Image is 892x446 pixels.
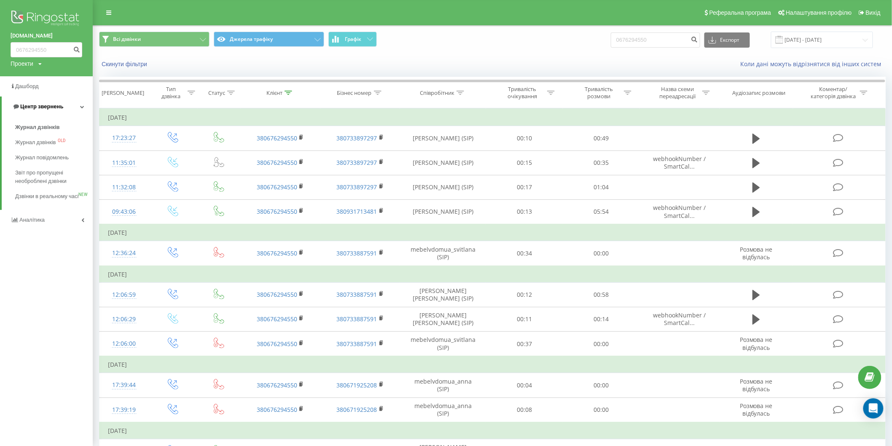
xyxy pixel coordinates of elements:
td: [PERSON_NAME] (SIP) [400,199,486,224]
a: 380733887591 [337,315,377,323]
div: 12:36:24 [108,245,140,261]
span: Вихід [866,9,881,16]
a: Коли дані можуть відрізнятися вiд інших систем [741,60,886,68]
td: 01:04 [563,175,639,199]
input: Пошук за номером [11,42,82,57]
div: Клієнт [266,89,282,97]
div: Коментар/категорія дзвінка [809,86,858,100]
td: 00:00 [563,398,639,422]
td: 00:35 [563,150,639,175]
a: 380676294550 [257,183,297,191]
td: 00:12 [486,282,563,307]
a: Журнал повідомлень [15,150,93,165]
div: 11:35:01 [108,155,140,171]
div: Тип дзвінка [156,86,186,100]
td: 00:15 [486,150,563,175]
a: 380676294550 [257,406,297,414]
div: Аудіозапис розмови [733,89,786,97]
div: Проекти [11,59,33,68]
div: Open Intercom Messenger [863,398,884,419]
a: 380676294550 [257,381,297,389]
button: Експорт [704,32,750,48]
td: mebelvdomua_svitlana (SIP) [400,241,486,266]
span: webhookNumber / SmartCal... [653,155,706,170]
div: 17:39:44 [108,377,140,393]
span: Центр звернень [20,103,63,110]
a: 380676294550 [257,249,297,257]
span: Журнал повідомлень [15,153,69,162]
td: 00:08 [486,398,563,422]
button: Всі дзвінки [99,32,210,47]
a: 380733887591 [337,249,377,257]
span: Дашборд [15,83,39,89]
td: [DATE] [99,266,886,283]
td: [DATE] [99,422,886,439]
a: Дзвінки в реальному часіNEW [15,189,93,204]
td: 05:54 [563,199,639,224]
span: Дзвінки в реальному часі [15,192,78,201]
td: 00:34 [486,241,563,266]
div: [PERSON_NAME] [102,89,144,97]
td: mebelvdomua_anna (SIP) [400,373,486,398]
td: 00:00 [563,332,639,357]
td: 00:00 [563,373,639,398]
a: [DOMAIN_NAME] [11,32,82,40]
span: Розмова не відбулась [740,377,773,393]
td: [PERSON_NAME] (SIP) [400,126,486,150]
a: 380676294550 [257,315,297,323]
a: 380671925208 [337,406,377,414]
td: [PERSON_NAME] [PERSON_NAME] (SIP) [400,307,486,331]
td: 00:14 [563,307,639,331]
div: Тривалість очікування [500,86,545,100]
span: Звіт про пропущені необроблені дзвінки [15,169,89,185]
td: 00:11 [486,307,563,331]
a: 380733897297 [337,134,377,142]
input: Пошук за номером [611,32,700,48]
span: Розмова не відбулась [740,336,773,351]
img: Ringostat logo [11,8,82,30]
div: Співробітник [420,89,454,97]
a: 380676294550 [257,159,297,167]
span: Налаштування профілю [786,9,852,16]
td: [DATE] [99,109,886,126]
div: 11:32:08 [108,179,140,196]
span: Розмова не відбулась [740,402,773,417]
td: mebelvdomua_anna (SIP) [400,398,486,422]
div: Тривалість розмови [577,86,622,100]
td: 00:13 [486,199,563,224]
div: 12:06:59 [108,287,140,303]
td: 00:04 [486,373,563,398]
div: 17:23:27 [108,130,140,146]
a: Звіт про пропущені необроблені дзвінки [15,165,93,189]
td: 00:58 [563,282,639,307]
span: Журнал дзвінків [15,123,60,132]
td: mebelvdomua_svitlana (SIP) [400,332,486,357]
span: Розмова не відбулась [740,245,773,261]
button: Графік [328,32,377,47]
div: 12:06:29 [108,311,140,328]
td: [PERSON_NAME] (SIP) [400,150,486,175]
div: Статус [208,89,225,97]
td: 00:49 [563,126,639,150]
td: [PERSON_NAME] [PERSON_NAME] (SIP) [400,282,486,307]
div: 09:43:06 [108,204,140,220]
span: Всі дзвінки [113,36,141,43]
span: Графік [345,36,361,42]
span: webhookNumber / SmartCal... [653,311,706,327]
a: 380931713481 [337,207,377,215]
a: 380676294550 [257,207,297,215]
a: 380676294550 [257,290,297,298]
td: 00:10 [486,126,563,150]
a: 380676294550 [257,340,297,348]
button: Джерела трафіку [214,32,324,47]
span: Журнал дзвінків [15,138,56,147]
a: Журнал дзвінків [15,120,93,135]
a: 380676294550 [257,134,297,142]
div: Бізнес номер [337,89,372,97]
a: 380733897297 [337,183,377,191]
div: 12:06:00 [108,336,140,352]
td: 00:37 [486,332,563,357]
td: [DATE] [99,224,886,241]
td: [DATE] [99,356,886,373]
td: 00:00 [563,241,639,266]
